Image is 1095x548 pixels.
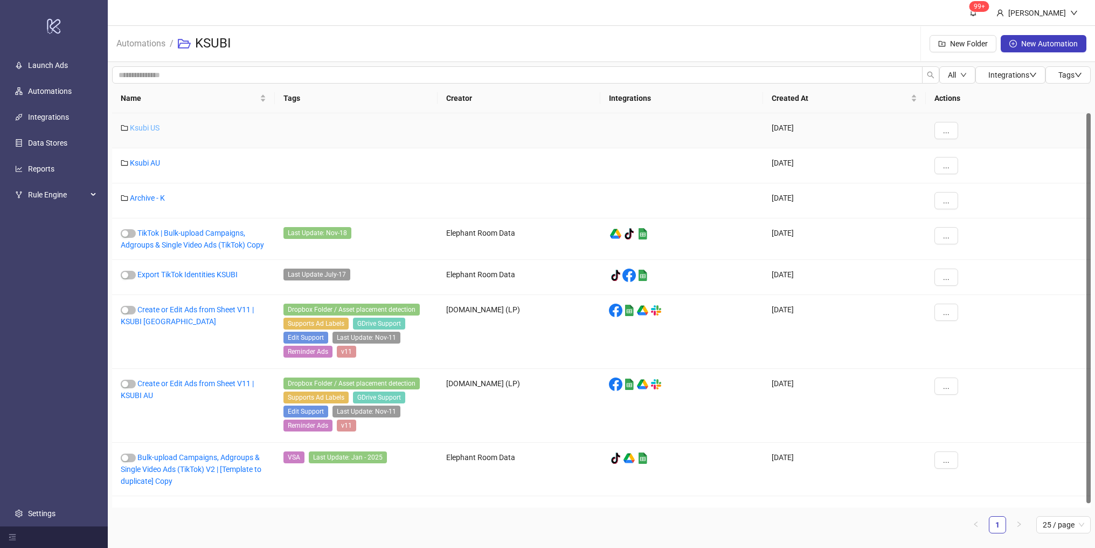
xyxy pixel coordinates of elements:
[121,194,128,202] span: folder
[948,71,956,79] span: All
[934,122,958,139] button: ...
[934,451,958,469] button: ...
[996,9,1004,17] span: user
[934,304,958,321] button: ...
[600,84,763,113] th: Integrations
[988,71,1037,79] span: Integrations
[939,66,975,84] button: Alldown
[975,66,1045,84] button: Integrationsdown
[283,451,304,463] span: VSA
[973,521,979,528] span: left
[934,192,958,209] button: ...
[950,39,988,48] span: New Folder
[930,35,996,52] button: New Folder
[28,509,56,518] a: Settings
[438,84,600,113] th: Creator
[1010,516,1028,533] button: right
[15,191,23,198] span: fork
[114,37,168,49] a: Automations
[1029,71,1037,79] span: down
[438,218,600,260] div: Elephant Room Data
[934,378,958,395] button: ...
[934,227,958,244] button: ...
[353,318,405,330] span: GDrive Support
[170,26,174,61] li: /
[943,456,950,464] span: ...
[1058,71,1082,79] span: Tags
[1010,516,1028,533] li: Next Page
[943,382,950,391] span: ...
[275,84,438,113] th: Tags
[967,516,985,533] li: Previous Page
[130,124,160,132] a: Ksubi US
[934,157,958,174] button: ...
[763,295,926,369] div: [DATE]
[28,165,54,173] a: Reports
[283,304,420,316] span: Dropbox Folder / Asset placement detection
[283,346,332,358] span: Reminder Ads
[332,406,400,417] span: Last Update: Nov-11
[283,406,328,417] span: Edit Support
[28,113,69,121] a: Integrations
[1001,35,1086,52] button: New Automation
[967,516,985,533] button: left
[934,269,958,286] button: ...
[309,451,387,463] span: Last Update: Jan - 2025
[283,392,349,403] span: Supports Ad Labels
[969,9,977,16] span: bell
[178,37,191,50] span: folder-open
[121,229,264,249] a: TikTok | Bulk-upload Campaigns, Adgroups & Single Video Ads (TikTok) Copy
[438,369,600,443] div: [DOMAIN_NAME] (LP)
[763,218,926,260] div: [DATE]
[1075,71,1082,79] span: down
[763,113,926,148] div: [DATE]
[1070,9,1078,17] span: down
[121,453,261,485] a: Bulk-upload Campaigns, Adgroups & Single Video Ads (TikTok) V2 | [Template to duplicate] Copy
[926,84,1091,113] th: Actions
[1009,40,1017,47] span: plus-circle
[121,159,128,167] span: folder
[927,71,934,79] span: search
[332,332,400,344] span: Last Update: Nov-11
[130,194,165,202] a: Archive - K
[337,346,356,358] span: v11
[283,420,332,431] span: Reminder Ads
[121,124,128,132] span: folder
[9,533,16,541] span: menu-fold
[763,183,926,218] div: [DATE]
[283,378,420,389] span: Dropbox Folder / Asset placement detection
[283,269,350,280] span: Last Update July-17
[28,139,67,147] a: Data Stores
[121,305,254,326] a: Create or Edit Ads from Sheet V11 | KSUBI [GEOGRAPHIC_DATA]
[121,92,258,104] span: Name
[283,332,328,344] span: Edit Support
[438,443,600,496] div: Elephant Room Data
[969,1,989,12] sup: 1575
[989,516,1006,533] li: 1
[438,295,600,369] div: [DOMAIN_NAME] (LP)
[353,392,405,403] span: GDrive Support
[28,184,87,206] span: Rule Engine
[943,231,950,240] span: ...
[763,260,926,295] div: [DATE]
[943,196,950,205] span: ...
[337,420,356,431] span: v11
[989,517,1006,533] a: 1
[1045,66,1091,84] button: Tagsdown
[130,159,160,167] a: Ksubi AU
[763,443,926,496] div: [DATE]
[943,161,950,170] span: ...
[960,72,967,78] span: down
[943,273,950,282] span: ...
[1004,7,1070,19] div: [PERSON_NAME]
[772,92,909,104] span: Created At
[112,84,275,113] th: Name
[438,260,600,295] div: Elephant Room Data
[28,61,68,70] a: Launch Ads
[283,227,351,239] span: Last Update: Nov-18
[938,40,946,47] span: folder-add
[763,369,926,443] div: [DATE]
[28,87,72,95] a: Automations
[137,270,238,279] a: Export TikTok Identities KSUBI
[943,308,950,317] span: ...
